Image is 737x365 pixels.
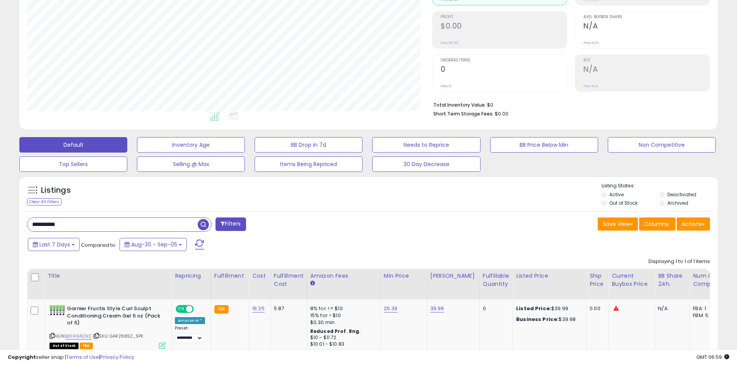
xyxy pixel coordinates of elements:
[80,343,93,349] span: FBA
[65,333,92,340] a: B01IA9ACNC
[583,65,710,75] h2: N/A
[644,220,669,228] span: Columns
[214,272,246,280] div: Fulfillment
[658,272,686,288] div: BB Share 24h.
[639,217,675,231] button: Columns
[677,217,710,231] button: Actions
[430,305,444,312] a: 39.99
[516,305,580,312] div: $39.99
[255,156,363,172] button: Items Being Repriced
[483,272,510,288] div: Fulfillable Quantity
[131,241,177,248] span: Aug-30 - Sep-05
[175,326,205,343] div: Preset:
[441,15,567,19] span: Profit
[516,272,583,280] div: Listed Price
[433,102,486,108] b: Total Inventory Value:
[372,137,480,153] button: Needs to Reprice
[441,84,451,88] small: Prev: 0
[67,305,161,329] b: Garnier Fructis Style Curl Sculpt Conditioning Cream Gel 5 oz (Pack of 5)
[667,200,688,206] label: Archived
[310,341,374,348] div: $10.01 - $10.83
[583,58,710,63] span: ROI
[252,305,265,312] a: 16.25
[27,198,62,205] div: Clear All Filters
[483,305,507,312] div: 0
[215,217,246,231] button: Filters
[19,156,127,172] button: Top Sellers
[598,217,638,231] button: Save View
[441,65,567,75] h2: 0
[310,280,315,287] small: Amazon Fees.
[310,312,374,319] div: 15% for > $10
[310,328,361,334] b: Reduced Prof. Rng.
[384,305,398,312] a: 25.39
[274,305,301,312] div: 5.87
[274,272,304,288] div: Fulfillment Cost
[255,137,363,153] button: BB Drop in 7d
[516,316,580,323] div: $39.98
[252,272,267,280] div: Cost
[175,317,205,324] div: Amazon AI *
[176,306,186,312] span: ON
[609,200,638,206] label: Out of Stock
[495,110,508,117] span: $0.00
[175,272,208,280] div: Repricing
[310,272,377,280] div: Amazon Fees
[602,182,718,190] p: Listing States:
[310,305,374,312] div: 8% for <= $10
[490,137,598,153] button: BB Price Below Min
[608,137,716,153] button: Non Competitive
[310,334,374,341] div: $10 - $11.72
[516,305,551,312] b: Listed Price:
[667,191,696,198] label: Deactivated
[430,272,476,280] div: [PERSON_NAME]
[50,305,65,316] img: 517XeDplyaL._SL40_.jpg
[310,319,374,326] div: $0.30 min
[19,137,127,153] button: Default
[648,258,710,265] div: Displaying 1 to 1 of 1 items
[433,100,704,109] li: $0
[48,272,168,280] div: Title
[590,272,605,288] div: Ship Price
[93,333,143,339] span: | SKU: GAR26852_5PK
[612,272,652,288] div: Current Buybox Price
[609,191,624,198] label: Active
[693,305,718,312] div: FBA: 1
[66,353,99,361] a: Terms of Use
[8,354,134,361] div: seller snap | |
[441,41,459,45] small: Prev: $0.00
[583,22,710,32] h2: N/A
[50,343,79,349] span: All listings that are currently out of stock and unavailable for purchase on Amazon
[137,156,245,172] button: Selling @ Max
[583,15,710,19] span: Avg. Buybox Share
[28,238,80,251] button: Last 7 Days
[120,238,187,251] button: Aug-30 - Sep-05
[372,156,480,172] button: 30 Day Decrease
[693,272,721,288] div: Num of Comp.
[433,110,494,117] b: Short Term Storage Fees:
[441,22,567,32] h2: $0.00
[516,316,559,323] b: Business Price:
[583,41,598,45] small: Prev: N/A
[658,305,684,312] div: N/A
[81,241,116,249] span: Compared to:
[193,306,205,312] span: OFF
[590,305,602,312] div: 0.00
[441,58,567,63] span: Ordered Items
[696,353,729,361] span: 2025-09-17 06:59 GMT
[137,137,245,153] button: Inventory Age
[41,185,71,196] h5: Listings
[50,305,166,348] div: ASIN:
[693,312,718,319] div: FBM: 5
[583,84,598,88] small: Prev: N/A
[100,353,134,361] a: Privacy Policy
[8,353,36,361] strong: Copyright
[214,305,229,314] small: FBA
[39,241,70,248] span: Last 7 Days
[384,272,424,280] div: Min Price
